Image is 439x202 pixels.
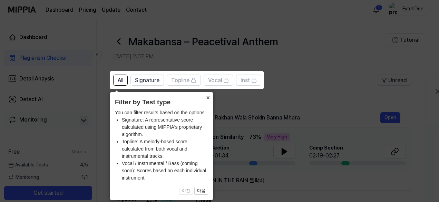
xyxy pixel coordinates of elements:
button: All [113,75,128,86]
button: Inst [236,75,261,86]
button: Close [202,92,213,102]
button: Vocal [204,75,233,86]
span: Vocal [208,76,222,85]
span: Inst [241,76,250,85]
li: Signature: A representative score calculated using MIPPIA's proprietary algorithm. [122,116,208,138]
button: Topline [167,75,201,86]
li: Topline: A melody-based score calculated from both vocal and instrumental tracks. [122,138,208,160]
button: 다음 [194,187,208,195]
span: Topline [171,76,189,85]
header: Filter by Test type [115,97,208,107]
span: Signature [135,76,159,85]
div: You can filter results based on the options. [115,109,208,182]
span: All [118,76,123,85]
li: Vocal / Instrumental / Bass (coming soon): Scores based on each individual instrument. [122,160,208,182]
button: Signature [130,75,164,86]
